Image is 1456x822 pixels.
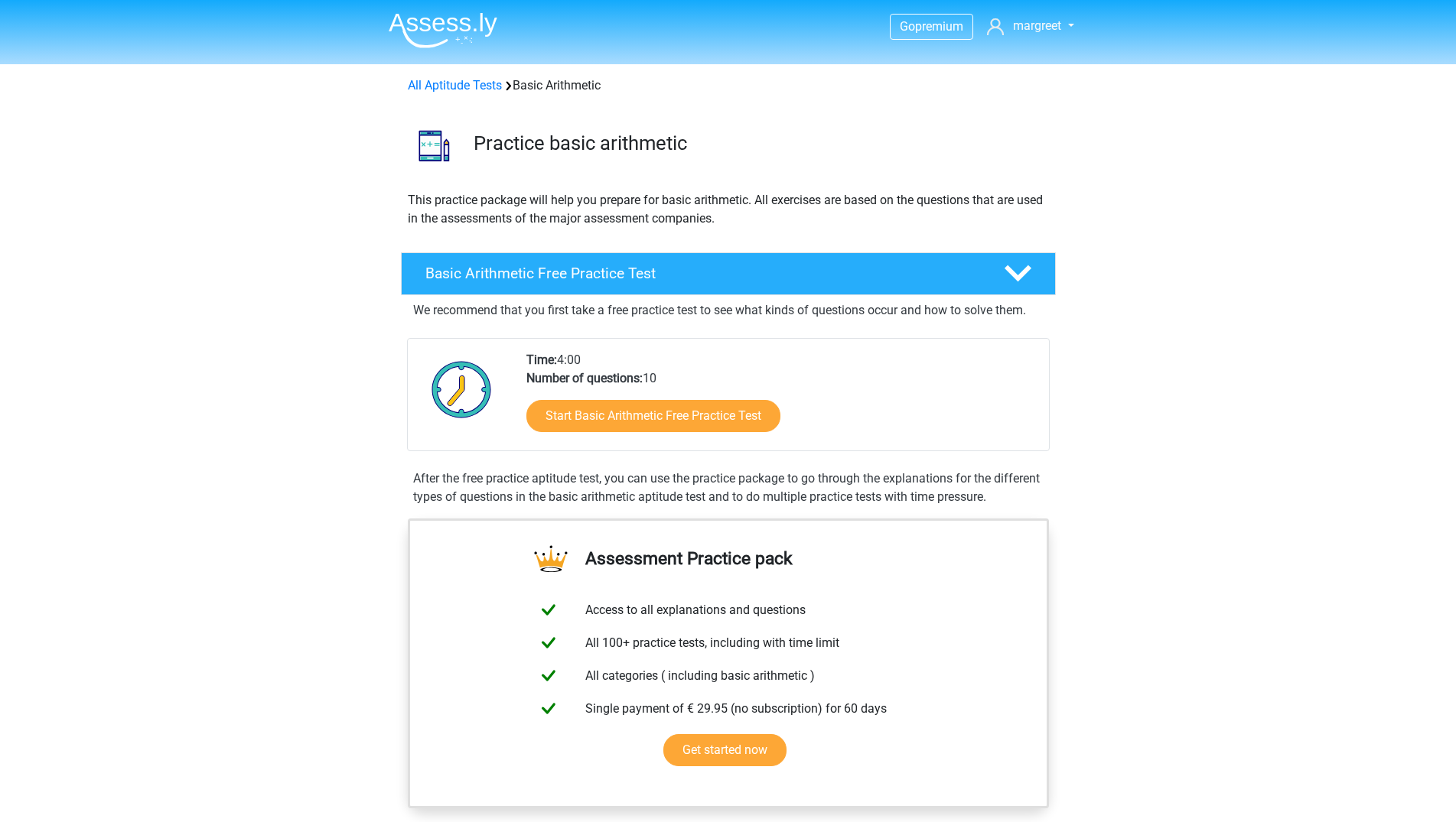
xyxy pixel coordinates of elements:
[891,16,972,37] a: Gopremium
[402,113,467,178] img: basic arithmetic
[915,19,963,34] span: premium
[423,351,500,427] img: Clock
[526,371,643,385] b: Number of questions:
[526,353,557,367] b: Time:
[663,734,787,766] a: Get started now
[526,400,780,432] a: Start Basic Arithmetic Free Practice Test
[408,191,1049,228] p: This practice package will help you prepare for basic arithmetic. All exercises are based on the ...
[407,469,1050,506] div: After the free practice aptitude test, you can use the practice package to go through the explana...
[515,351,1048,450] div: 4:00 10
[408,78,502,93] a: All Aptitude Tests
[395,252,1062,295] a: Basic Arithmetic Free Practice Test
[474,132,1044,155] h3: Practice basic arithmetic
[1013,18,1061,33] span: margreet
[402,76,1055,95] div: Basic Arithmetic
[900,19,915,34] span: Go
[425,265,979,282] h4: Basic Arithmetic Free Practice Test
[981,17,1080,35] a: margreet
[389,12,497,48] img: Assessly
[413,301,1044,320] p: We recommend that you first take a free practice test to see what kinds of questions occur and ho...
